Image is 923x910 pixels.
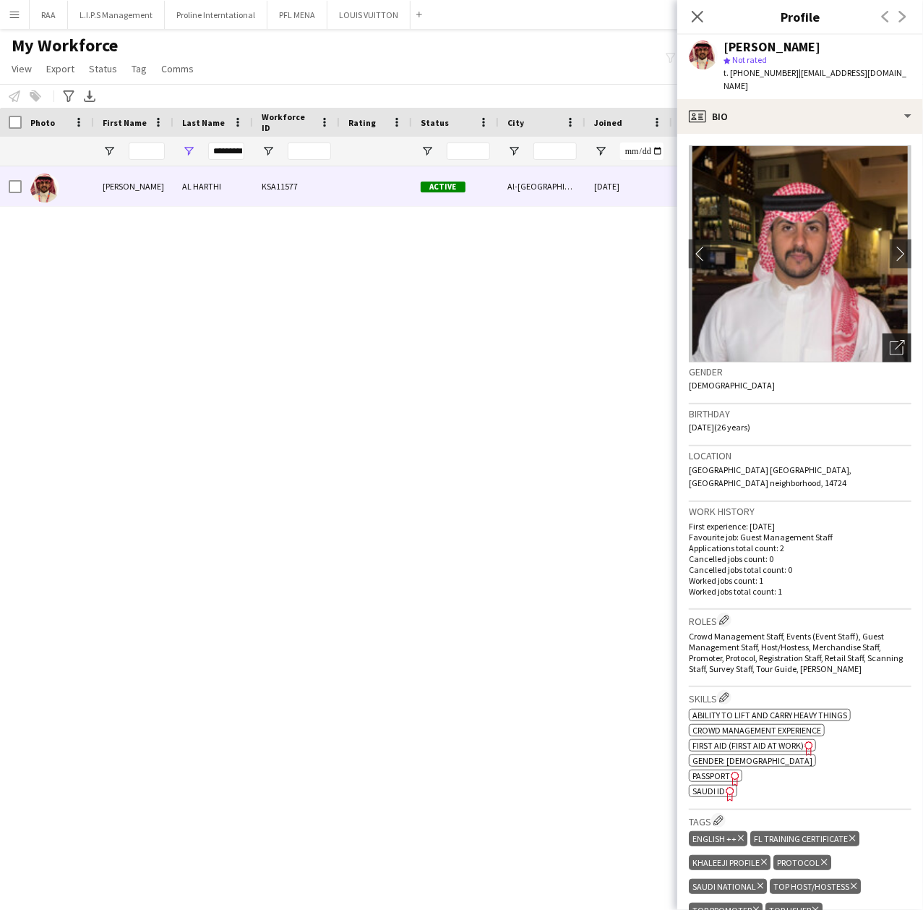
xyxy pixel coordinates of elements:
[689,505,911,518] h3: Work history
[750,831,859,846] div: FL Training Certificate
[165,1,267,29] button: Proline Interntational
[692,725,821,736] span: Crowd management experience
[689,613,911,628] h3: Roles
[182,145,195,158] button: Open Filter Menu
[507,145,520,158] button: Open Filter Menu
[594,117,622,128] span: Joined
[689,813,911,828] h3: Tags
[724,67,799,78] span: t. [PHONE_NUMBER]
[421,145,434,158] button: Open Filter Menu
[689,879,767,894] div: SAUDI NATIONAL
[724,67,906,91] span: | [EMAIL_ADDRESS][DOMAIN_NAME]
[12,35,118,56] span: My Workforce
[30,174,59,203] img: KHALID AL HARTHI
[30,117,55,128] span: Photo
[30,1,68,29] button: RAA
[692,710,847,720] span: Ability to lift and carry heavy things
[447,143,490,160] input: Status Filter Input
[677,99,923,134] div: Bio
[689,365,911,378] h3: Gender
[208,143,244,160] input: Last Name Filter Input
[585,166,672,206] div: [DATE]
[348,117,376,128] span: Rating
[689,831,747,846] div: ENGLISH ++
[327,1,411,29] button: LOUIS VUITTON
[692,755,812,766] span: Gender: [DEMOGRAPHIC_DATA]
[103,145,116,158] button: Open Filter Menu
[103,117,147,128] span: First Name
[68,1,165,29] button: L.I.P.S Management
[94,166,173,206] div: [PERSON_NAME]
[732,54,767,65] span: Not rated
[883,333,911,362] div: Open photos pop-in
[689,407,911,420] h3: Birthday
[689,521,911,532] p: First experience: [DATE]
[40,59,80,78] a: Export
[126,59,153,78] a: Tag
[83,59,123,78] a: Status
[132,62,147,75] span: Tag
[689,564,911,575] p: Cancelled jobs total count: 0
[421,117,449,128] span: Status
[129,143,165,160] input: First Name Filter Input
[689,631,903,674] span: Crowd Management Staff, Events (Event Staff), Guest Management Staff, Host/Hostess, Merchandise S...
[288,143,331,160] input: Workforce ID Filter Input
[12,62,32,75] span: View
[689,145,911,362] img: Crew avatar or photo
[89,62,117,75] span: Status
[507,117,524,128] span: City
[6,59,38,78] a: View
[620,143,664,160] input: Joined Filter Input
[262,145,275,158] button: Open Filter Menu
[81,88,98,105] app-action-btn: Export XLSX
[60,88,77,105] app-action-btn: Advanced filters
[689,532,911,543] p: Favourite job: Guest Management Staff
[182,117,225,128] span: Last Name
[533,143,577,160] input: City Filter Input
[689,422,750,433] span: [DATE] (26 years)
[421,182,465,192] span: Active
[692,786,725,796] span: SAUDI ID
[262,111,314,133] span: Workforce ID
[692,770,730,781] span: Passport
[773,855,830,870] div: PROTOCOL
[46,62,74,75] span: Export
[173,166,253,206] div: AL HARTHI
[161,62,194,75] span: Comms
[594,145,607,158] button: Open Filter Menu
[724,41,820,54] div: [PERSON_NAME]
[770,879,860,894] div: TOP HOST/HOSTESS
[689,690,911,705] h3: Skills
[689,575,911,586] p: Worked jobs count: 1
[689,464,851,488] span: [GEOGRAPHIC_DATA] [GEOGRAPHIC_DATA], [GEOGRAPHIC_DATA] neighborhood, 14724
[689,586,911,597] p: Worked jobs total count: 1
[267,1,327,29] button: PFL MENA
[692,740,804,751] span: First Aid (First Aid At Work)
[689,855,770,870] div: KHALEEJI PROFILE
[689,449,911,462] h3: Location
[253,166,340,206] div: KSA11577
[689,553,911,564] p: Cancelled jobs count: 0
[689,380,775,391] span: [DEMOGRAPHIC_DATA]
[677,7,923,26] h3: Profile
[155,59,199,78] a: Comms
[499,166,585,206] div: Al-[GEOGRAPHIC_DATA] neighborhood
[689,543,911,553] p: Applications total count: 2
